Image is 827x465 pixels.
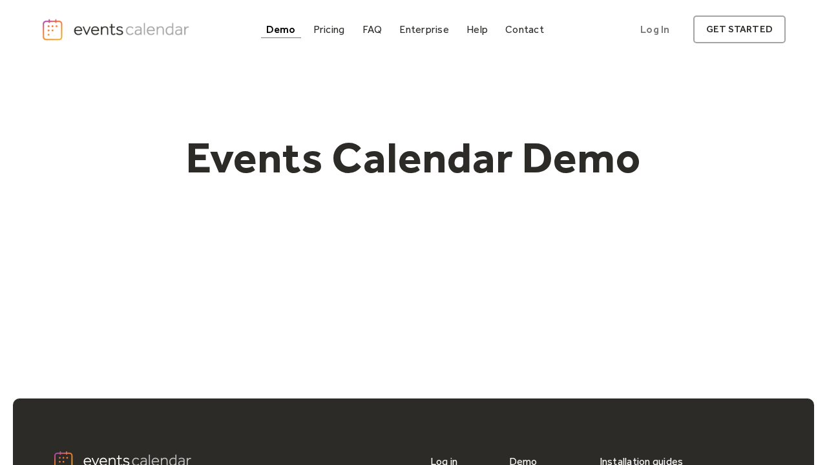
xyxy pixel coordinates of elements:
a: Help [461,21,493,38]
div: FAQ [362,26,382,33]
a: Enterprise [394,21,454,38]
a: Pricing [308,21,350,38]
a: Log In [627,15,682,43]
a: home [41,18,193,41]
a: FAQ [357,21,388,38]
div: Contact [505,26,544,33]
a: Demo [261,21,301,38]
div: Enterprise [399,26,448,33]
h1: Events Calendar Demo [165,131,662,184]
div: Pricing [313,26,345,33]
div: Help [466,26,488,33]
div: Demo [266,26,296,33]
a: get started [693,15,786,43]
a: Contact [500,21,549,38]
